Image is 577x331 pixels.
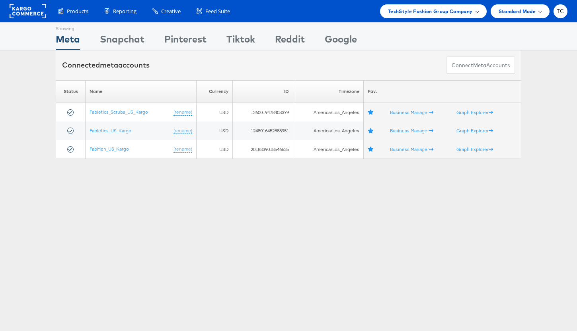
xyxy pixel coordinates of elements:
[390,146,433,152] a: Business Manager
[173,146,192,153] a: (rename)
[233,103,293,122] td: 1260019478408379
[226,32,255,50] div: Tiktok
[456,146,493,152] a: Graph Explorer
[233,140,293,159] td: 2018839018546535
[473,62,486,69] span: meta
[446,56,515,74] button: ConnectmetaAccounts
[56,23,80,32] div: Showing
[197,103,233,122] td: USD
[499,7,536,15] span: Standard Mode
[293,140,364,159] td: America/Los_Angeles
[100,32,144,50] div: Snapchat
[56,32,80,50] div: Meta
[293,103,364,122] td: America/Los_Angeles
[293,122,364,140] td: America/Los_Angeles
[173,109,192,116] a: (rename)
[197,122,233,140] td: USD
[388,7,473,15] span: TechStyle Fashion Group Company
[390,109,433,115] a: Business Manager
[161,8,181,15] span: Creative
[164,32,207,50] div: Pinterest
[86,80,197,103] th: Name
[100,60,118,70] span: meta
[67,8,88,15] span: Products
[197,140,233,159] td: USD
[233,122,293,140] td: 1248016452888951
[197,80,233,103] th: Currency
[456,128,493,134] a: Graph Explorer
[62,60,150,70] div: Connected accounts
[90,109,148,115] a: Fabletics_Scrubs_US_Kargo
[173,128,192,134] a: (rename)
[275,32,305,50] div: Reddit
[233,80,293,103] th: ID
[90,128,131,134] a: Fabletics_US_Kargo
[56,80,86,103] th: Status
[456,109,493,115] a: Graph Explorer
[557,9,564,14] span: TC
[293,80,364,103] th: Timezone
[90,146,129,152] a: FabMen_US_Kargo
[205,8,230,15] span: Feed Suite
[390,128,433,134] a: Business Manager
[325,32,357,50] div: Google
[113,8,136,15] span: Reporting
